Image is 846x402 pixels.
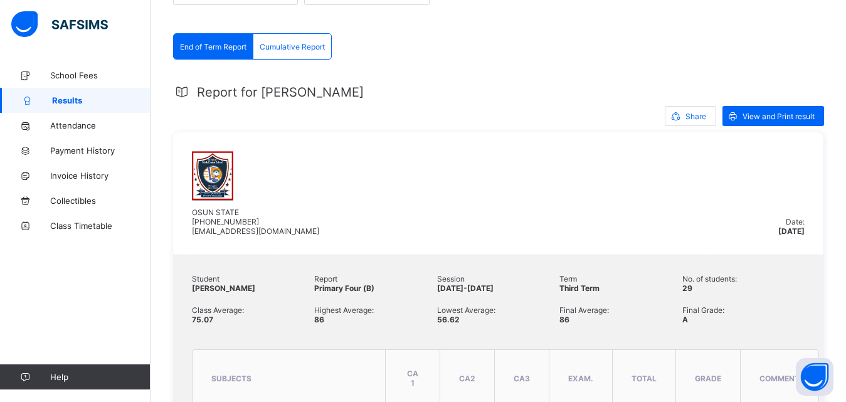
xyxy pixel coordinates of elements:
span: total [632,374,657,383]
span: Class Average: [192,305,314,315]
span: View and Print result [743,112,815,121]
span: Results [52,95,151,105]
span: [DATE]-[DATE] [437,283,494,293]
span: Attendance [50,120,151,130]
span: Student [192,274,314,283]
span: 75.07 [192,315,213,324]
span: subjects [211,374,251,383]
span: CA3 [514,374,530,383]
span: grade [695,374,721,383]
span: 29 [682,283,692,293]
span: School Fees [50,70,151,80]
span: Session [437,274,559,283]
span: Primary Four (B) [314,283,374,293]
span: comment [759,374,800,383]
span: [DATE] [778,226,805,236]
span: Payment History [50,145,151,156]
span: 86 [559,315,569,324]
img: safsims [11,11,108,38]
span: [PERSON_NAME] [192,283,255,293]
img: umssosun.png [192,151,233,201]
span: A [682,315,688,324]
span: CA2 [459,374,475,383]
span: OSUN STATE [PHONE_NUMBER] [EMAIL_ADDRESS][DOMAIN_NAME] [192,208,319,236]
span: Final Average: [559,305,682,315]
span: Report for [PERSON_NAME] [197,85,364,100]
span: Invoice History [50,171,151,181]
span: Date: [786,217,805,226]
span: Highest Average: [314,305,436,315]
span: CA 1 [407,369,418,388]
button: Open asap [796,358,833,396]
span: No. of students: [682,274,805,283]
span: Share [685,112,706,121]
span: Term [559,274,682,283]
span: Class Timetable [50,221,151,231]
span: Report [314,274,436,283]
span: Help [50,372,150,382]
span: Third Term [559,283,600,293]
span: Cumulative Report [260,42,325,51]
span: EXAM. [568,374,593,383]
span: Lowest Average: [437,305,559,315]
span: 56.62 [437,315,460,324]
span: Final Grade: [682,305,805,315]
span: Collectibles [50,196,151,206]
span: End of Term Report [180,42,246,51]
span: 86 [314,315,324,324]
